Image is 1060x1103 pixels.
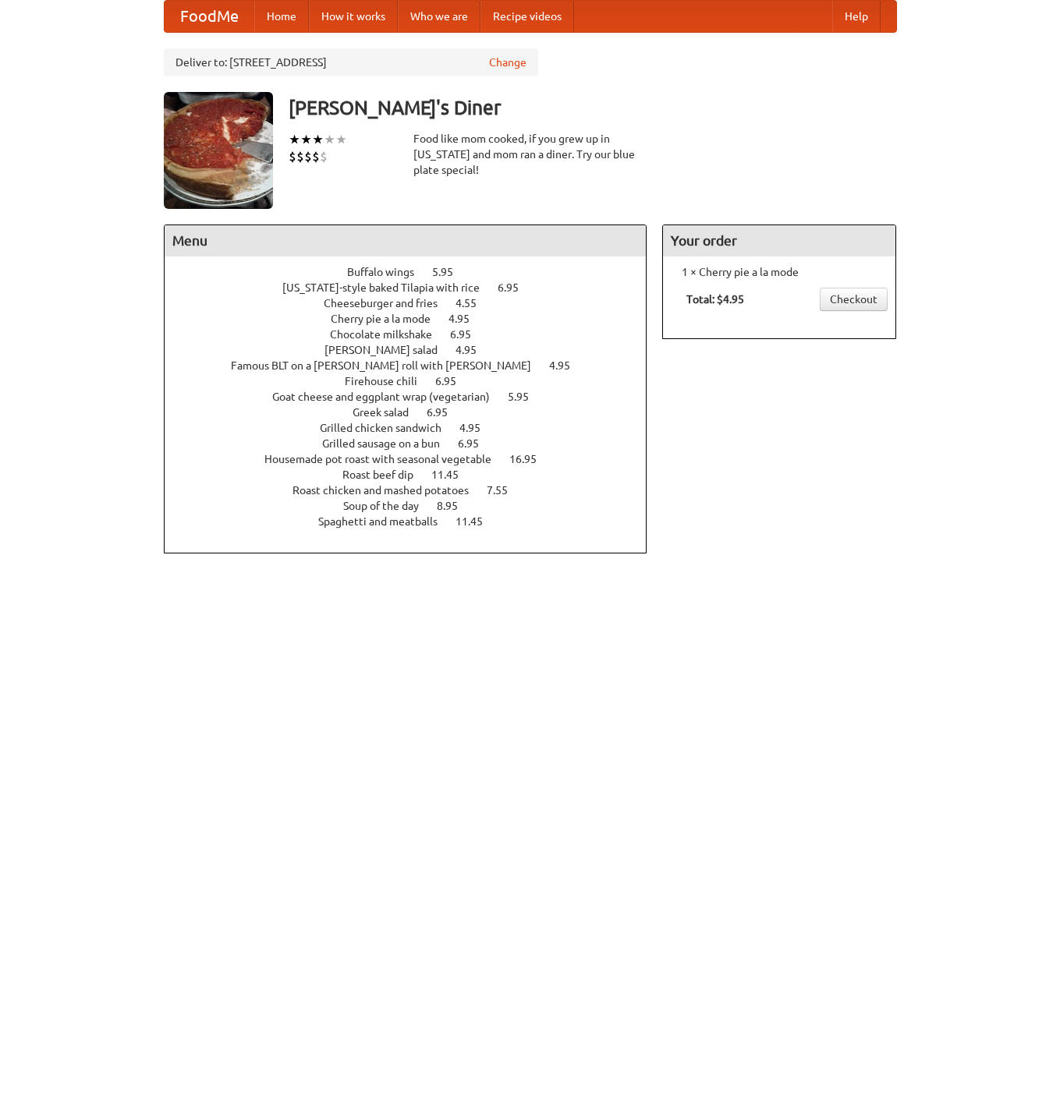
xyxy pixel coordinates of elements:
[318,515,512,528] a: Spaghetti and meatballs 11.45
[353,406,424,419] span: Greek salad
[312,131,324,148] li: ★
[164,92,273,209] img: angular.jpg
[324,344,505,356] a: [PERSON_NAME] salad 4.95
[345,375,433,387] span: Firehouse chili
[489,55,526,70] a: Change
[296,148,304,165] li: $
[335,131,347,148] li: ★
[331,313,498,325] a: Cherry pie a la mode 4.95
[456,515,498,528] span: 11.45
[289,92,897,123] h3: [PERSON_NAME]'s Diner
[345,375,485,387] a: Firehouse chili 6.95
[324,131,335,148] li: ★
[322,437,456,450] span: Grilled sausage on a bun
[324,344,453,356] span: [PERSON_NAME] salad
[324,297,505,309] a: Cheeseburger and fries 4.55
[264,453,507,465] span: Housemade pot roast with seasonal vegetable
[282,281,495,294] span: [US_STATE]-style baked Tilapia with rice
[508,391,544,403] span: 5.95
[264,453,565,465] a: Housemade pot roast with seasonal vegetable 16.95
[320,422,509,434] a: Grilled chicken sandwich 4.95
[398,1,480,32] a: Who we are
[437,500,473,512] span: 8.95
[330,328,500,341] a: Chocolate milkshake 6.95
[164,48,538,76] div: Deliver to: [STREET_ADDRESS]
[456,344,492,356] span: 4.95
[353,406,477,419] a: Greek salad 6.95
[427,406,463,419] span: 6.95
[231,359,547,372] span: Famous BLT on a [PERSON_NAME] roll with [PERSON_NAME]
[487,484,523,497] span: 7.55
[331,313,446,325] span: Cherry pie a la mode
[448,313,485,325] span: 4.95
[459,422,496,434] span: 4.95
[432,266,469,278] span: 5.95
[498,281,534,294] span: 6.95
[347,266,430,278] span: Buffalo wings
[413,131,647,178] div: Food like mom cooked, if you grew up in [US_STATE] and mom ran a diner. Try our blue plate special!
[165,225,647,256] h4: Menu
[832,1,881,32] a: Help
[289,148,296,165] li: $
[282,281,548,294] a: [US_STATE]-style baked Tilapia with rice 6.95
[549,359,586,372] span: 4.95
[458,437,495,450] span: 6.95
[312,148,320,165] li: $
[324,297,453,309] span: Cheeseburger and fries
[330,328,448,341] span: Chocolate milkshake
[272,391,558,403] a: Goat cheese and eggplant wrap (vegetarian) 5.95
[820,288,888,311] a: Checkout
[431,468,474,481] span: 11.45
[343,500,487,512] a: Soup of the day 8.95
[320,148,328,165] li: $
[480,1,574,32] a: Recipe videos
[231,359,599,372] a: Famous BLT on a [PERSON_NAME] roll with [PERSON_NAME] 4.95
[320,422,457,434] span: Grilled chicken sandwich
[450,328,487,341] span: 6.95
[292,484,537,497] a: Roast chicken and mashed potatoes 7.55
[435,375,472,387] span: 6.95
[342,468,429,481] span: Roast beef dip
[304,148,312,165] li: $
[309,1,398,32] a: How it works
[165,1,254,32] a: FoodMe
[671,264,888,280] li: 1 × Cherry pie a la mode
[322,437,508,450] a: Grilled sausage on a bun 6.95
[318,515,453,528] span: Spaghetti and meatballs
[686,293,744,306] b: Total: $4.95
[509,453,552,465] span: 16.95
[663,225,895,256] h4: Your order
[289,131,300,148] li: ★
[254,1,309,32] a: Home
[342,468,487,481] a: Roast beef dip 11.45
[292,484,484,497] span: Roast chicken and mashed potatoes
[456,297,492,309] span: 4.55
[300,131,312,148] li: ★
[347,266,482,278] a: Buffalo wings 5.95
[272,391,505,403] span: Goat cheese and eggplant wrap (vegetarian)
[343,500,434,512] span: Soup of the day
